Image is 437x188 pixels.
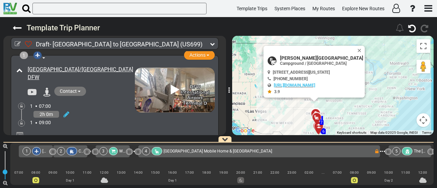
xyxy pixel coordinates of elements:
span: 1 [30,120,33,125]
div: 22:00 [266,169,283,176]
span: Day 2 [384,178,393,182]
span: Day 1 [168,178,177,182]
div: 1 [20,52,28,59]
div: 17:00 [181,169,198,176]
div: | [44,175,61,181]
div: | [61,175,79,181]
a: My Routes [309,2,338,15]
div: 19:00 [215,169,232,176]
div: 1 Actions [GEOGRAPHIC_DATA]/[GEOGRAPHIC_DATA] DFW Contact 1 07:00 2h 0m 1 09:00 [11,55,219,158]
div: 1 [23,147,31,155]
div: | [346,175,363,181]
a: [GEOGRAPHIC_DATA]/[GEOGRAPHIC_DATA] DFW [28,66,133,81]
span: System Places [274,6,305,11]
div: 07:00 [10,169,27,176]
span: Choose your rental station - Start Route [79,149,151,154]
div: 02:00 [300,169,318,176]
div: | [397,175,414,181]
div: 18:00 [198,169,215,176]
div: | [414,175,431,181]
div: | [113,175,130,181]
a: Explore New Routes [339,2,387,15]
span: [GEOGRAPHIC_DATA] Mobile Home & [GEOGRAPHIC_DATA] [164,149,272,154]
span: 7 [321,120,323,125]
span: Contact [60,88,77,94]
span: Draft- [GEOGRAPHIC_DATA] to [GEOGRAPHIC_DATA] [36,41,179,48]
div: 5 [392,147,400,155]
div: 16:00 [164,169,181,176]
div: | [232,175,249,181]
div: 15:00 [147,169,164,176]
div: | [380,175,397,181]
div: | [329,175,346,181]
span: 6 [323,129,325,134]
span: [STREET_ADDRESS][US_STATE] [273,70,330,75]
div: | [363,175,380,181]
a: Template Trips [234,2,270,15]
div: 08:00 [346,169,363,176]
div: 4 [142,147,150,155]
div: 10:00 [61,169,79,176]
a: Terms (opens in new tab) [422,131,432,134]
span: Campground / [GEOGRAPHIC_DATA] [280,61,347,66]
div: | [96,175,113,181]
span: Walmart Supercenter [119,149,158,154]
span: 09:00 [39,120,51,125]
div: | [215,175,232,181]
div: 11:00 [397,169,414,176]
button: Drag Pegman onto the map to open Street View [417,60,430,73]
button: Contact [54,87,86,96]
div: | [27,175,44,181]
div: | [79,175,96,181]
div: | [283,175,300,181]
div: 14:00 [130,169,147,176]
div: | [10,175,27,181]
span: Explore New Routes [342,6,384,11]
img: RvPlanetLogo.png [3,3,17,14]
div: 09:00 [44,169,61,176]
div: 12:00 [414,169,431,176]
button: Toggle fullscreen view [417,39,430,53]
button: Close [357,46,365,55]
div: 08:00 [27,169,44,176]
div: | [249,175,266,181]
div: ... [318,169,329,176]
span: 07:00 [39,103,51,109]
a: [URL][DOMAIN_NAME] [274,83,315,88]
div: | [164,175,181,181]
div: 21:00 [249,169,266,176]
div: 13:00 [113,169,130,176]
div: 09:00 [363,169,380,176]
span: Actions [189,52,206,58]
div: | [181,175,198,181]
span: Day 1 [66,178,74,182]
div: 10:00 [380,169,397,176]
div: 23:00 [283,169,300,176]
button: Map camera controls [417,113,430,127]
div: | [318,175,329,181]
span: Template Trips [237,6,267,11]
span: Map data ©2025 Google, INEGI [370,131,418,134]
div: 3 [99,147,108,155]
a: Open this area in Google Maps (opens a new window) [234,126,256,135]
sapn: Template Trip Planner [27,24,100,32]
div: | [266,175,283,181]
span: 3 [322,129,324,133]
div: 12:00 [96,169,113,176]
span: 1 [30,103,33,109]
div: 2h 0m [33,111,59,118]
span: [GEOGRAPHIC_DATA]/[GEOGRAPHIC_DATA] DFW [42,149,132,154]
img: mqdefault.jpg [135,68,215,113]
div: | [198,175,215,181]
img: Google [234,126,256,135]
div: | [147,175,164,181]
span: My Routes [312,6,335,11]
div: 11:00 [79,169,96,176]
a: System Places [271,2,308,15]
div: | [300,175,318,181]
div: | [130,175,147,181]
div: 07:00 [329,169,346,176]
div: 2 [57,147,65,155]
span: [PERSON_NAME][GEOGRAPHIC_DATA] [280,55,363,61]
span: 3.9 [274,89,280,94]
